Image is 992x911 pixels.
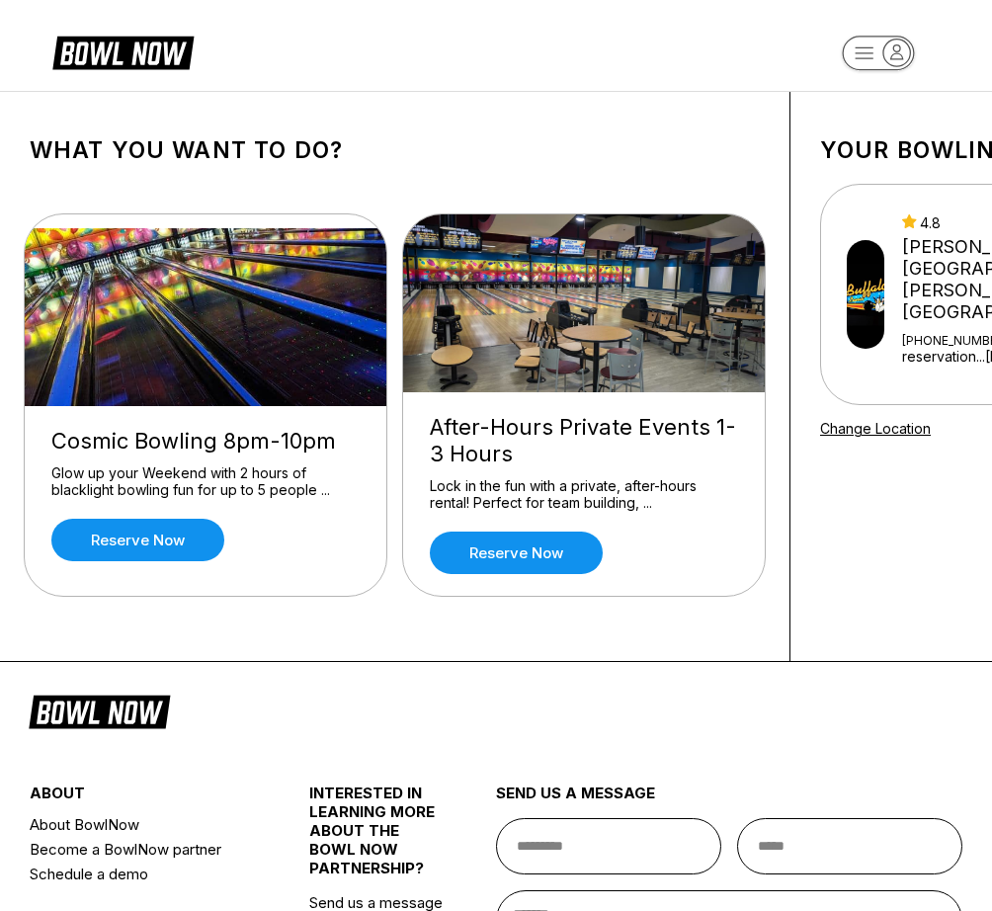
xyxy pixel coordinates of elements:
a: Reserve now [430,532,603,574]
a: Schedule a demo [30,862,263,886]
h1: What you want to do? [30,136,760,164]
img: Cosmic Bowling 8pm-10pm [25,228,388,406]
a: Change Location [820,420,931,437]
div: Lock in the fun with a private, after-hours rental! Perfect for team building, ... [430,477,738,512]
a: Reserve now [51,519,224,561]
div: send us a message [496,784,962,818]
div: INTERESTED IN LEARNING MORE ABOUT THE BOWL NOW PARTNERSHIP? [309,784,450,893]
div: Glow up your Weekend with 2 hours of blacklight bowling fun for up to 5 people ... [51,464,360,499]
div: After-Hours Private Events 1-3 Hours [430,414,738,467]
div: about [30,784,263,812]
div: Cosmic Bowling 8pm-10pm [51,428,360,455]
a: Become a BowlNow partner [30,837,263,862]
img: Buffaloe Lanes Mebane Family Bowling Center [847,240,884,349]
img: After-Hours Private Events 1-3 Hours [403,214,767,392]
a: About BowlNow [30,812,263,837]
